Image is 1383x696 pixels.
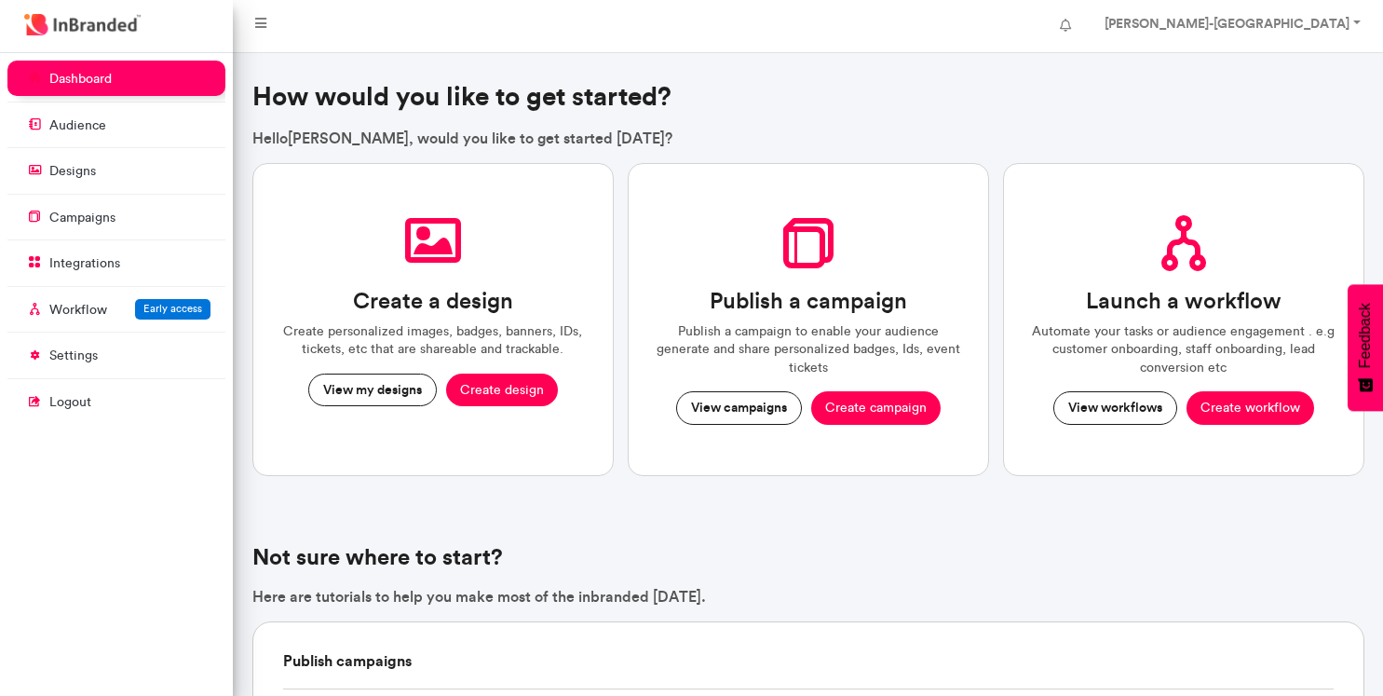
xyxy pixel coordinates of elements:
p: campaigns [49,209,115,227]
a: WorkflowEarly access [7,292,225,327]
button: View workflows [1053,391,1177,425]
p: Here are tutorials to help you make most of the inbranded [DATE]. [252,586,1364,607]
p: audience [49,116,106,135]
h3: How would you like to get started? [252,81,1364,113]
p: Publish a campaign to enable your audience generate and share personalized badges, Ids, event tic... [651,322,966,377]
span: Feedback [1357,303,1374,368]
a: [PERSON_NAME]-[GEOGRAPHIC_DATA] [1086,7,1376,45]
a: designs [7,153,225,188]
h3: Publish a campaign [710,288,907,315]
button: Create workflow [1186,391,1314,425]
span: Early access [143,302,202,315]
h4: Not sure where to start? [252,544,1364,571]
p: settings [49,347,98,365]
a: settings [7,337,225,373]
a: integrations [7,245,225,280]
p: logout [49,393,91,412]
p: Automate your tasks or audience engagement . e.g customer onboarding, staff onboarding, lead conv... [1026,322,1341,377]
h3: Launch a workflow [1086,288,1281,315]
p: dashboard [49,70,112,89]
p: Workflow [49,301,107,320]
strong: [PERSON_NAME]-[GEOGRAPHIC_DATA] [1105,15,1349,32]
button: View my designs [308,374,437,407]
button: Create design [446,374,558,407]
img: InBranded Logo [20,9,145,40]
p: integrations [49,254,120,273]
h6: Publish campaigns [283,622,1334,689]
p: Hello [PERSON_NAME] , would you like to get started [DATE]? [252,128,1364,148]
button: View campaigns [676,391,802,425]
a: dashboard [7,61,225,96]
p: designs [49,162,96,181]
button: Feedback - Show survey [1348,284,1383,411]
button: Create campaign [811,391,941,425]
h3: Create a design [353,288,513,315]
a: audience [7,107,225,143]
a: campaigns [7,199,225,235]
p: Create personalized images, badges, banners, IDs, tickets, etc that are shareable and trackable. [276,322,590,359]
